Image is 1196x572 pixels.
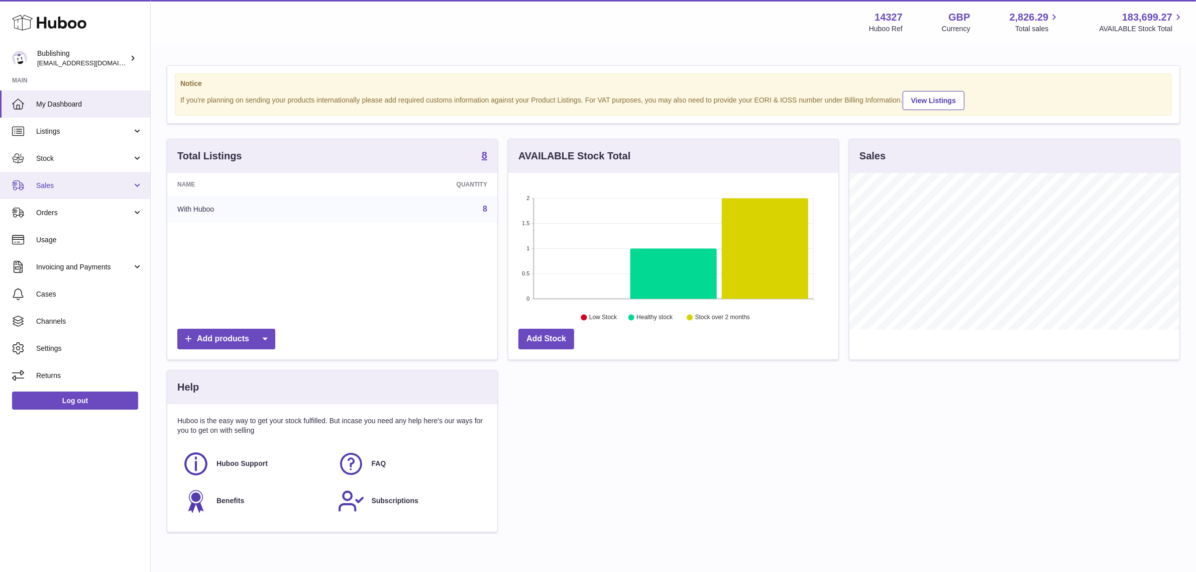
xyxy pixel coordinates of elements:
a: Huboo Support [182,450,328,478]
div: Huboo Ref [869,24,903,34]
text: Healthy stock [636,314,673,321]
span: Subscriptions [372,496,418,506]
strong: 14327 [875,11,903,24]
div: If you're planning on sending your products internationally please add required customs informati... [180,89,1166,110]
p: Huboo is the easy way to get your stock fulfilled. But incase you need any help here's our ways f... [177,416,487,435]
span: Total sales [1015,24,1060,34]
h3: Help [177,380,199,394]
span: Orders [36,208,132,218]
span: Channels [36,317,143,326]
text: Stock over 2 months [695,314,750,321]
span: Invoicing and Payments [36,262,132,272]
td: With Huboo [167,196,342,222]
h3: Sales [859,149,886,163]
a: FAQ [338,450,483,478]
strong: Notice [180,79,1166,88]
span: FAQ [372,459,386,468]
a: 2,826.29 Total sales [1010,11,1060,34]
a: View Listings [903,91,964,110]
h3: Total Listings [177,149,242,163]
strong: GBP [948,11,970,24]
span: 2,826.29 [1010,11,1049,24]
h3: AVAILABLE Stock Total [518,149,630,163]
a: Benefits [182,488,328,515]
a: Subscriptions [338,488,483,515]
text: 0.5 [522,270,529,276]
text: 0 [526,296,529,302]
div: Currency [942,24,970,34]
span: AVAILABLE Stock Total [1099,24,1184,34]
a: 8 [482,150,487,162]
a: Log out [12,392,138,410]
th: Quantity [342,173,497,196]
span: Listings [36,127,132,136]
a: 8 [483,205,487,213]
text: 2 [526,195,529,201]
span: Cases [36,290,143,299]
span: Benefits [216,496,244,506]
th: Name [167,173,342,196]
span: [EMAIL_ADDRESS][DOMAIN_NAME] [37,59,148,67]
span: Usage [36,235,143,245]
span: Huboo Support [216,459,268,468]
a: Add Stock [518,329,574,349]
span: Stock [36,154,132,163]
a: 183,699.27 AVAILABLE Stock Total [1099,11,1184,34]
img: internalAdmin-14327@internal.huboo.com [12,51,27,66]
strong: 8 [482,150,487,160]
span: 183,699.27 [1122,11,1172,24]
span: Settings [36,344,143,353]
a: Add products [177,329,275,349]
text: 1.5 [522,220,529,226]
span: Returns [36,371,143,380]
text: Low Stock [589,314,617,321]
span: Sales [36,181,132,190]
div: Bublishing [37,49,128,68]
text: 1 [526,245,529,251]
span: My Dashboard [36,100,143,109]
